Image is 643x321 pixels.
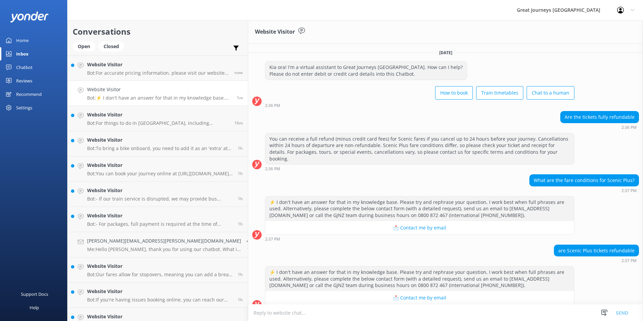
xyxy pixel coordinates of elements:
strong: 2:37 PM [265,237,280,241]
button: 📩 Contact me by email [265,291,574,305]
span: Aug 31 2025 01:25pm (UTC +12:00) Pacific/Auckland [238,221,243,227]
a: Website VisitorBot:To bring a bike onboard, you need to add it as an 'extra' at the time of booki... [68,131,248,156]
p: Bot: To bring a bike onboard, you need to add it as an 'extra' at the time of booking your train ... [87,145,233,151]
div: ⚡ I don't have an answer for that in my knowledge base. Please try and rephrase your question, I ... [265,197,574,221]
span: Aug 31 2025 01:30pm (UTC +12:00) Pacific/Auckland [238,145,243,151]
button: How to book [435,86,473,100]
p: Bot: ⚡ I don't have an answer for that in my knowledge base. Please try and rephrase your questio... [87,95,232,101]
div: You can receive a full refund (minus credit card fees) for Scenic fares if you cancel up to 24 ho... [265,133,574,164]
h4: Website Visitor [87,288,233,295]
button: 📩 Contact me by email [265,221,574,235]
h4: Website Visitor [87,136,233,144]
p: Bot: - For packages, full payment is required at the time of booking. - For tour bookings, a 20% ... [87,221,233,227]
a: Website VisitorBot:For things to do in [GEOGRAPHIC_DATA], including potential overnight stays, yo... [68,106,248,131]
span: Aug 31 2025 02:22pm (UTC +12:00) Pacific/Auckland [234,120,243,126]
h4: Website Visitor [87,86,232,93]
div: Aug 31 2025 02:36pm (UTC +12:00) Pacific/Auckland [265,166,574,171]
div: Help [30,301,39,314]
a: Website VisitorBot:Our fares allow for stopovers, meaning you can add a break to your journey as ... [68,257,248,283]
span: [DATE] [435,50,456,56]
button: Train timetables [476,86,523,100]
div: Inbox [16,47,29,61]
h3: Website Visitor [255,28,295,36]
span: Aug 31 2025 12:49pm (UTC +12:00) Pacific/Auckland [238,297,243,302]
div: Closed [99,41,124,51]
span: Aug 31 2025 02:37pm (UTC +12:00) Pacific/Auckland [237,95,243,101]
p: Bot: If you're having issues booking online, you can reach our team for assistance at 0800 872 46... [87,297,233,303]
div: Settings [16,101,32,114]
div: Aug 31 2025 02:37pm (UTC +12:00) Pacific/Auckland [265,237,574,241]
a: Open [73,42,99,50]
div: Support Docs [21,287,48,301]
a: Website VisitorBot:⚡ I don't have an answer for that in my knowledge base. Please try and rephras... [68,81,248,106]
div: Reviews [16,74,32,87]
a: Closed [99,42,127,50]
h4: Website Visitor [87,111,229,118]
strong: 2:37 PM [621,189,637,193]
h4: Website Visitor [87,262,233,270]
p: Bot: For things to do in [GEOGRAPHIC_DATA], including potential overnight stays, you can explore ... [87,120,229,126]
div: Kia ora! I'm a virtual assistant to Great Journeys [GEOGRAPHIC_DATA]. How can I help? Please do n... [265,62,467,79]
a: [PERSON_NAME][EMAIL_ADDRESS][PERSON_NAME][DOMAIN_NAME]Me:Hello [PERSON_NAME], thank you for using... [68,232,248,257]
p: Bot: For accurate pricing information, please visit our website and check the details for your in... [87,70,229,76]
span: Aug 31 2025 01:28pm (UTC +12:00) Pacific/Auckland [238,171,243,176]
p: Bot: You can book your journey online at [URL][DOMAIN_NAME] anytime. [87,171,233,177]
span: Aug 31 2025 02:38pm (UTC +12:00) Pacific/Auckland [234,70,243,75]
h4: Website Visitor [87,162,233,169]
a: Website VisitorBot:You can book your journey online at [URL][DOMAIN_NAME] anytime.1h [68,156,248,182]
p: Bot: Our fares allow for stopovers, meaning you can add a break to your journey as long as you co... [87,272,233,278]
div: Home [16,34,29,47]
img: yonder-white-logo.png [10,11,49,23]
div: Open [73,41,95,51]
strong: 2:36 PM [621,126,637,130]
h4: Website Visitor [87,61,229,68]
div: Aug 31 2025 02:37pm (UTC +12:00) Pacific/Auckland [554,258,639,263]
div: Aug 31 2025 02:37pm (UTC +12:00) Pacific/Auckland [529,188,639,193]
div: Recommend [16,87,42,101]
div: are Scenic Plus tickets refundable [554,245,639,256]
button: Chat to a human [527,86,574,100]
a: Website VisitorBot:If you're having issues booking online, you can reach our team for assistance ... [68,283,248,308]
span: Aug 31 2025 01:20pm (UTC +12:00) Pacific/Auckland [247,246,252,252]
span: Aug 31 2025 01:26pm (UTC +12:00) Pacific/Auckland [238,196,243,202]
div: Are the tickets fully refundable [561,111,639,123]
div: Chatbot [16,61,33,74]
div: ⚡ I don't have an answer for that in my knowledge base. Please try and rephrase your question, I ... [265,266,574,291]
h4: Website Visitor [87,313,233,320]
p: Me: Hello [PERSON_NAME], thank you for using our chatbot. What is your GJNZ booking number so we ... [87,246,241,252]
h2: Conversations [73,25,243,38]
strong: 2:36 PM [265,104,280,108]
span: Aug 31 2025 12:56pm (UTC +12:00) Pacific/Auckland [238,272,243,277]
h4: [PERSON_NAME][EMAIL_ADDRESS][PERSON_NAME][DOMAIN_NAME] [87,237,241,245]
strong: 2:36 PM [265,167,280,171]
div: Aug 31 2025 02:36pm (UTC +12:00) Pacific/Auckland [560,125,639,130]
a: Website VisitorBot:For accurate pricing information, please visit our website and check the detai... [68,56,248,81]
div: What are the fare conditions for Scenic Plus? [530,175,639,186]
a: Website VisitorBot:- For packages, full payment is required at the time of booking. - For tour bo... [68,207,248,232]
div: Aug 31 2025 02:36pm (UTC +12:00) Pacific/Auckland [265,103,574,108]
a: Website VisitorBot:- If our train service is disrupted, we may provide bus transportation as an a... [68,182,248,207]
strong: 2:37 PM [621,259,637,263]
h4: Website Visitor [87,212,233,219]
h4: Website Visitor [87,187,233,194]
p: Bot: - If our train service is disrupted, we may provide bus transportation as an alternative, bu... [87,196,233,202]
